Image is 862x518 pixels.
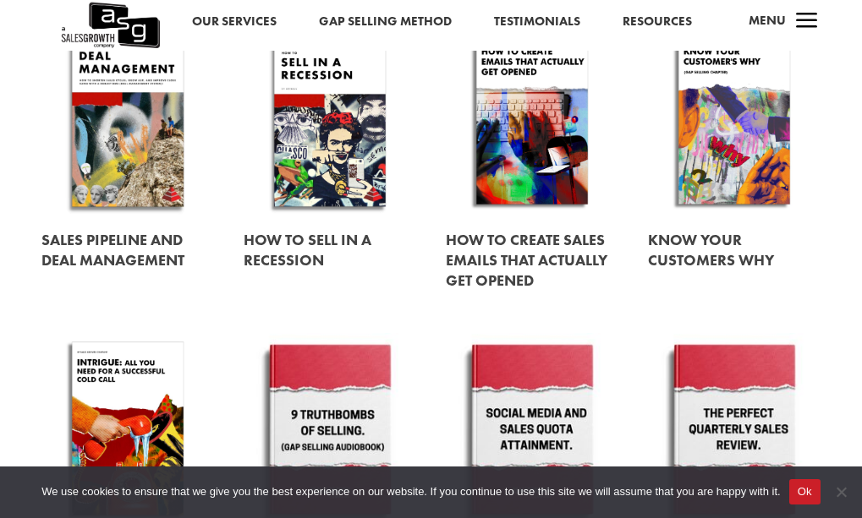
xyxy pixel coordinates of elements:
span: No [832,483,849,500]
a: Testimonials [494,11,580,33]
span: We use cookies to ensure that we give you the best experience on our website. If you continue to ... [41,483,780,500]
a: Gap Selling Method [319,11,452,33]
a: Resources [623,11,692,33]
a: Our Services [192,11,277,33]
span: Menu [749,12,786,29]
span: a [790,5,824,39]
button: Ok [789,479,821,504]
